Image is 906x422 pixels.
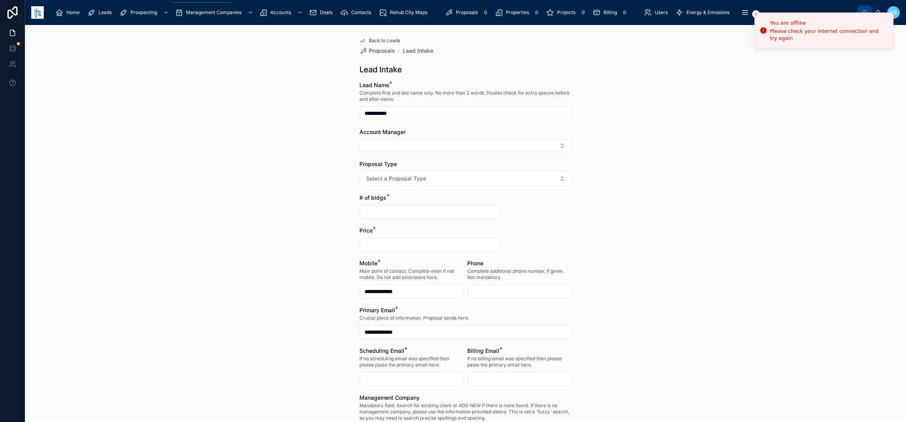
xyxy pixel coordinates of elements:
span: DG [890,9,897,16]
div: 0 [481,8,490,17]
span: If no scheduling email was specified then please paste the primary email here. [359,356,464,368]
span: Lead Name [359,82,389,88]
div: 0 [579,8,588,17]
span: If no billing email was specified then please paste the primary email here. [467,356,572,368]
span: Contacts [351,9,371,16]
span: Accounts [270,9,291,16]
div: Please check your internet connection and try again [770,28,887,42]
a: Home [53,5,85,20]
a: Rehub City Maps [377,5,433,20]
span: Complete additional phone number, if given. Not mandatory. [467,268,572,281]
span: Proposals [456,9,478,16]
span: Management Companies [186,9,241,16]
div: 0 [532,8,541,17]
a: Properties0 [493,5,544,20]
img: App logo [31,6,44,19]
button: Select Button [359,171,572,186]
button: Select Button [359,139,572,152]
span: Complete first and last name only. No more than 2 words. Double check for extra spaces before and... [359,90,572,102]
span: Home [66,9,80,16]
span: Prospecting [130,9,157,16]
span: Deals [320,9,332,16]
a: Prospecting [117,5,173,20]
span: Phone [467,260,483,266]
a: Contacts [338,5,377,20]
span: Crucial piece of information. Proposal sends here. [359,315,469,321]
a: Accounts [257,5,307,20]
span: Management Company [359,394,420,401]
span: Billing [604,9,617,16]
span: Rehub City Maps [390,9,427,16]
span: Mobile [359,260,377,266]
h1: Lead Intake [359,64,402,75]
a: Projects0 [544,5,590,20]
button: Close toast [752,10,760,18]
div: 0 [620,8,629,17]
a: Proposals0 [443,5,493,20]
a: Lead Intake [403,47,433,55]
span: Users [655,9,668,16]
span: Mandatory field. Search for existing client or ADD NEW if there is none found. If there is no man... [359,402,572,421]
span: Energy & Emissions [686,9,729,16]
span: Properties [506,9,529,16]
span: Account Manager [359,129,406,135]
span: Primary Email [359,307,395,313]
span: Scheduling Email [359,347,404,354]
span: Projects [557,9,575,16]
a: Energy & Emissions [673,5,735,20]
span: Select a Proposal Type [366,175,426,182]
a: Management Companies [173,5,257,20]
div: scrollable content [50,4,858,21]
span: Proposal Type [359,161,397,167]
span: # of bldgs [359,194,386,201]
a: Proposals [359,47,395,55]
span: Billing Email [467,347,499,354]
a: Leads [85,5,117,20]
div: You are offline [770,19,887,27]
a: Back to Leads [359,38,400,44]
span: Proposals [369,47,395,55]
span: Leads [98,9,112,16]
a: Users [642,5,673,20]
span: Price [359,227,373,234]
a: Billing0 [590,5,632,20]
span: Main point of contact. Complete even if not mobile. Do not add extensions here. [359,268,464,281]
span: Back to Leads [369,38,400,44]
a: Deals [307,5,338,20]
